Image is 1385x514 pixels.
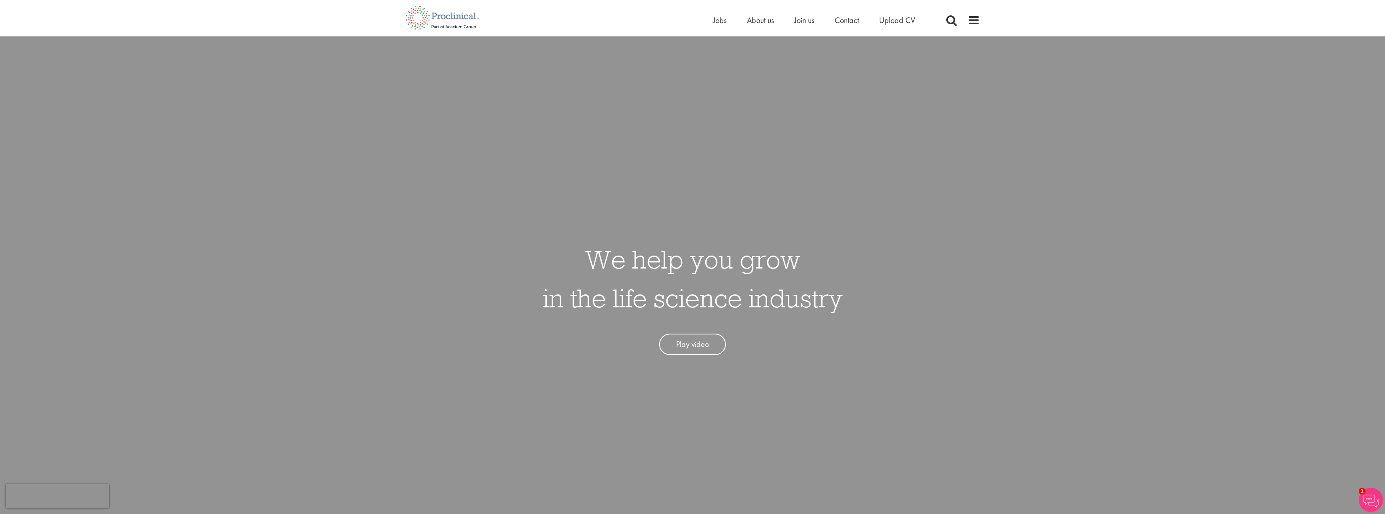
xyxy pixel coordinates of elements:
[835,15,859,25] a: Contact
[1359,488,1383,512] img: Chatbot
[879,15,915,25] a: Upload CV
[794,15,814,25] a: Join us
[747,15,774,25] a: About us
[1359,488,1366,495] span: 1
[543,240,843,317] h1: We help you grow in the life science industry
[713,15,727,25] a: Jobs
[659,334,726,355] a: Play video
